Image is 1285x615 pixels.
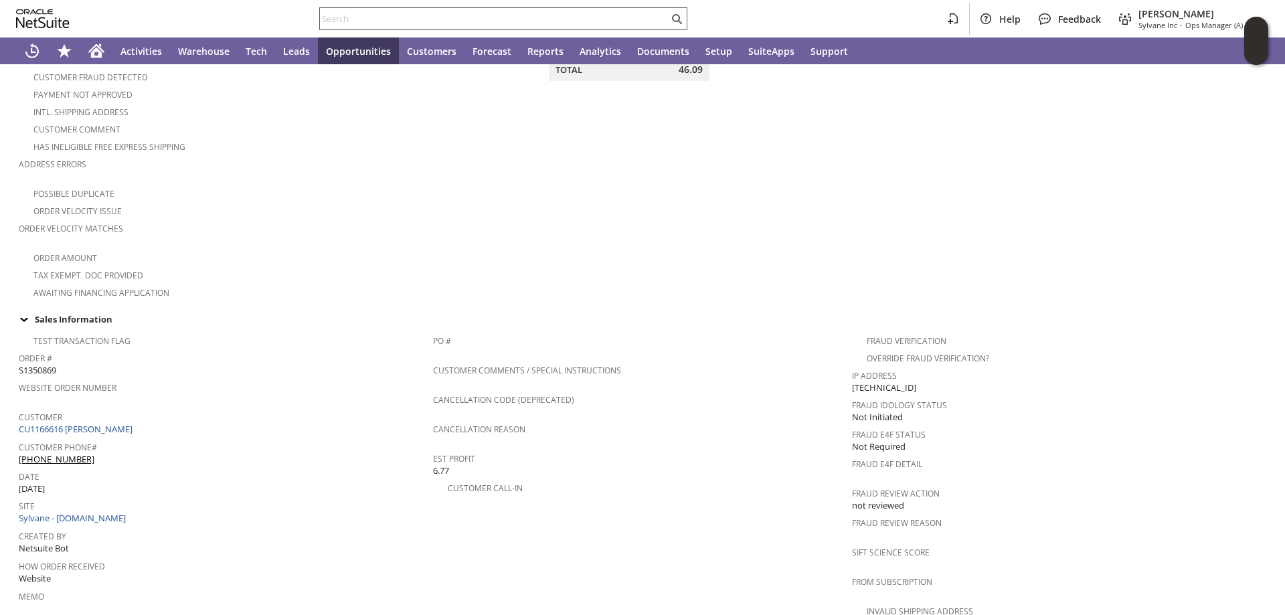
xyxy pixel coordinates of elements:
a: Analytics [572,37,629,64]
span: Customers [407,45,456,58]
a: Leads [275,37,318,64]
span: 6.77 [433,464,449,477]
a: Documents [629,37,697,64]
a: Site [19,501,35,512]
a: Fraud Verification [867,335,946,347]
a: Address Errors [19,159,86,170]
div: Shortcuts [48,37,80,64]
span: - [1180,20,1183,30]
svg: Shortcuts [56,43,72,59]
span: SuiteApps [748,45,794,58]
a: Reports [519,37,572,64]
span: Tech [246,45,267,58]
a: Cancellation Code (deprecated) [433,394,574,406]
a: SuiteApps [740,37,802,64]
a: Website Order Number [19,382,116,393]
a: Has Ineligible Free Express Shipping [33,141,185,153]
span: Warehouse [178,45,230,58]
span: Feedback [1058,13,1101,25]
td: Sales Information [13,311,1272,328]
span: [PERSON_NAME] [1138,7,1261,20]
span: Not Initiated [852,411,903,424]
a: Opportunities [318,37,399,64]
a: CU1166616 [PERSON_NAME] [19,423,136,435]
a: Override Fraud Verification? [867,353,989,364]
a: IP Address [852,370,897,381]
a: Test Transaction Flag [33,335,131,347]
a: Customer Fraud Detected [33,72,148,83]
a: Customer Comment [33,124,120,135]
a: Sylvane - [DOMAIN_NAME] [19,512,129,524]
a: Possible Duplicate [33,188,114,199]
a: Activities [112,37,170,64]
a: Intl. Shipping Address [33,106,128,118]
iframe: Click here to launch Oracle Guided Learning Help Panel [1244,17,1268,65]
a: Tax Exempt. Doc Provided [33,270,143,281]
a: Fraud E4F Status [852,429,926,440]
a: Fraud Review Action [852,488,940,499]
span: 46.09 [679,63,703,76]
a: Tech [238,37,275,64]
span: Reports [527,45,564,58]
a: Customer [19,412,62,423]
span: Analytics [580,45,621,58]
a: Order Velocity Issue [33,205,122,217]
a: Memo [19,591,44,602]
a: Fraud E4F Detail [852,458,922,470]
a: Home [80,37,112,64]
span: Oracle Guided Learning Widget. To move around, please hold and drag [1244,41,1268,66]
span: Setup [705,45,732,58]
a: Awaiting Financing Application [33,287,169,298]
svg: logo [16,9,70,28]
span: Forecast [473,45,511,58]
span: [DATE] [19,482,45,495]
a: Cancellation Reason [433,424,525,435]
span: Opportunities [326,45,391,58]
span: Ops Manager (A) (F2L) [1185,20,1261,30]
svg: Search [669,11,685,27]
a: Customers [399,37,464,64]
svg: Home [88,43,104,59]
a: Warehouse [170,37,238,64]
a: Total [555,64,582,76]
a: Date [19,471,39,482]
a: Order Amount [33,252,97,264]
a: Forecast [464,37,519,64]
a: Setup [697,37,740,64]
a: How Order Received [19,561,105,572]
span: Activities [120,45,162,58]
a: Sift Science Score [852,547,930,558]
a: Customer Phone# [19,442,97,453]
a: From Subscription [852,576,932,588]
svg: Recent Records [24,43,40,59]
a: Payment not approved [33,89,133,100]
span: not reviewed [852,499,904,512]
a: Order Velocity Matches [19,223,123,234]
span: Documents [637,45,689,58]
span: Not Required [852,440,906,453]
a: [PHONE_NUMBER] [19,453,94,465]
input: Search [320,11,669,27]
a: Customer Comments / Special Instructions [433,365,621,376]
a: Fraud Review Reason [852,517,942,529]
div: Sales Information [13,311,1266,328]
span: Help [999,13,1021,25]
a: Recent Records [16,37,48,64]
a: Support [802,37,856,64]
a: Customer Call-in [448,482,523,494]
a: Order # [19,353,52,364]
a: Fraud Idology Status [852,400,947,411]
a: Est Profit [433,453,475,464]
span: S1350869 [19,364,56,377]
span: Leads [283,45,310,58]
a: Created By [19,531,66,542]
span: Sylvane Inc [1138,20,1177,30]
span: Netsuite Bot [19,542,69,555]
a: PO # [433,335,451,347]
span: Website [19,572,51,585]
span: [TECHNICAL_ID] [852,381,916,394]
span: Support [810,45,848,58]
